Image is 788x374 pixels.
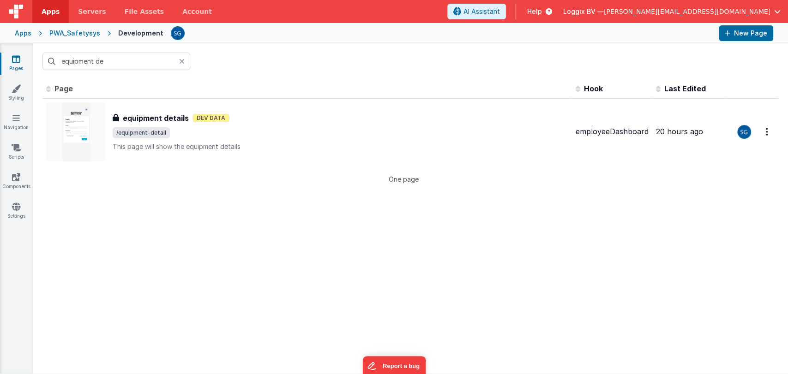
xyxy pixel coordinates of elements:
[42,7,60,16] span: Apps
[192,114,229,122] span: Dev Data
[664,84,706,93] span: Last Edited
[54,84,73,93] span: Page
[719,25,773,41] button: New Page
[118,29,163,38] div: Development
[576,126,649,137] div: employeeDashboard
[123,113,189,124] h3: equipment details
[78,7,106,16] span: Servers
[656,127,703,136] span: 20 hours ago
[463,7,500,16] span: AI Assistant
[604,7,770,16] span: [PERSON_NAME][EMAIL_ADDRESS][DOMAIN_NAME]
[584,84,603,93] span: Hook
[113,127,170,138] span: /equipment-detail
[447,4,506,19] button: AI Assistant
[563,7,604,16] span: Loggix BV —
[15,29,31,38] div: Apps
[49,29,100,38] div: PWA_Safetysys
[760,122,775,141] button: Options
[42,53,190,70] input: Search pages, id's ...
[125,7,164,16] span: File Assets
[171,27,184,40] img: 385c22c1e7ebf23f884cbf6fb2c72b80
[563,7,781,16] button: Loggix BV — [PERSON_NAME][EMAIL_ADDRESS][DOMAIN_NAME]
[42,174,765,184] p: One page
[527,7,542,16] span: Help
[113,142,568,151] p: This page will show the equipment details
[738,125,751,138] img: 385c22c1e7ebf23f884cbf6fb2c72b80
